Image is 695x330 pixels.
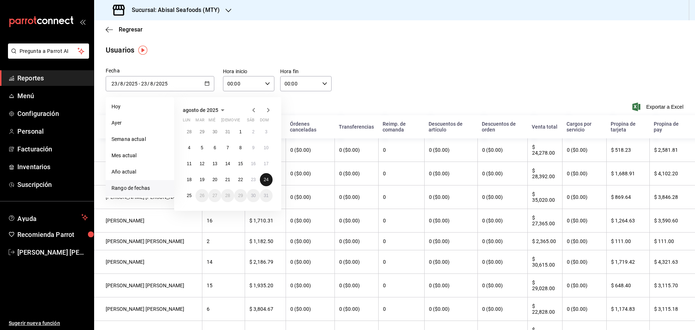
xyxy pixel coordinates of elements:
[378,250,425,274] th: 0
[94,162,202,185] th: [PERSON_NAME] [PERSON_NAME] [PERSON_NAME]
[286,250,334,274] th: 0 ($0.00)
[94,250,202,274] th: [PERSON_NAME]
[238,161,243,166] abbr: 15 de agosto de 2025
[208,173,221,186] button: 20 de agosto de 2025
[225,193,230,198] abbr: 28 de agosto de 2025
[286,162,334,185] th: 0 ($0.00)
[123,81,126,87] span: /
[94,233,202,250] th: [PERSON_NAME] [PERSON_NAME]
[212,129,217,134] abbr: 30 de julio de 2025
[212,177,217,182] abbr: 20 de agosto de 2025
[225,161,230,166] abbr: 14 de agosto de 2025
[562,138,606,162] th: 0 ($0.00)
[334,250,378,274] th: 0 ($0.00)
[527,297,562,321] th: $ 22,828.00
[477,115,527,138] th: Descuentos de orden
[251,177,256,182] abbr: 23 de agosto de 2025
[106,131,174,147] li: Semana actual
[649,185,695,209] th: $ 3,846.28
[260,189,273,202] button: 31 de agosto de 2025
[251,161,256,166] abbr: 16 de agosto de 2025
[245,274,286,297] th: $ 1,935.20
[606,138,649,162] th: $ 518.23
[199,177,204,182] abbr: 19 de agosto de 2025
[247,173,260,186] button: 23 de agosto de 2025
[286,185,334,209] th: 0 ($0.00)
[139,81,140,87] span: -
[527,115,562,138] th: Venta total
[234,118,240,125] abbr: viernes
[221,118,264,125] abbr: jueves
[527,185,562,209] th: $ 35,020.00
[17,126,88,136] span: Personal
[252,129,254,134] abbr: 2 de agosto de 2025
[562,250,606,274] th: 0 ($0.00)
[649,162,695,185] th: $ 4,102.20
[378,274,425,297] th: 0
[106,26,143,33] button: Regresar
[477,138,527,162] th: 0 ($0.00)
[187,129,191,134] abbr: 28 de julio de 2025
[378,185,425,209] th: 0
[106,67,214,75] div: Fecha
[17,247,88,257] span: [PERSON_NAME] [PERSON_NAME]
[527,209,562,233] th: $ 27,365.00
[606,185,649,209] th: $ 869.64
[527,233,562,250] th: $ 2,365.00
[424,250,477,274] th: 0 ($0.00)
[17,162,88,172] span: Inventarios
[195,189,208,202] button: 26 de agosto de 2025
[562,233,606,250] th: 0 ($0.00)
[94,185,202,209] th: [PERSON_NAME] [PERSON_NAME]
[334,274,378,297] th: 0 ($0.00)
[260,141,273,154] button: 10 de agosto de 2025
[424,138,477,162] th: 0 ($0.00)
[5,53,89,60] a: Pregunta a Parrot AI
[334,115,378,138] th: Transferencias
[183,107,218,113] span: agosto de 2025
[202,274,245,297] th: 15
[195,118,204,125] abbr: martes
[120,81,123,87] input: Month
[94,297,202,321] th: [PERSON_NAME] [PERSON_NAME]
[378,233,425,250] th: 0
[106,115,174,131] li: Ayer
[562,115,606,138] th: Cargos por servicio
[424,209,477,233] th: 0 ($0.00)
[477,250,527,274] th: 0 ($0.00)
[106,99,174,115] li: Hoy
[225,177,230,182] abbr: 21 de agosto de 2025
[199,161,204,166] abbr: 12 de agosto de 2025
[334,162,378,185] th: 0 ($0.00)
[94,274,202,297] th: [PERSON_NAME] [PERSON_NAME]
[286,297,334,321] th: 0 ($0.00)
[17,109,88,118] span: Configuración
[286,115,334,138] th: Órdenes canceladas
[606,209,649,233] th: $ 1,264.63
[138,46,147,55] img: Tooltip marker
[201,145,203,150] abbr: 5 de agosto de 2025
[264,161,269,166] abbr: 17 de agosto de 2025
[378,297,425,321] th: 0
[17,180,88,189] span: Suscripción
[264,177,269,182] abbr: 24 de agosto de 2025
[188,145,190,150] abbr: 4 de agosto de 2025
[562,185,606,209] th: 0 ($0.00)
[649,138,695,162] th: $ 2,581.81
[424,297,477,321] th: 0 ($0.00)
[649,274,695,297] th: $ 3,115.70
[195,173,208,186] button: 19 de agosto de 2025
[221,189,234,202] button: 28 de agosto de 2025
[264,193,269,198] abbr: 31 de agosto de 2025
[17,213,79,222] span: Ayuda
[187,177,191,182] abbr: 18 de agosto de 2025
[202,250,245,274] th: 14
[199,129,204,134] abbr: 29 de julio de 2025
[477,233,527,250] th: 0 ($0.00)
[111,81,118,87] input: Day
[606,297,649,321] th: $ 1,174.83
[634,103,683,111] span: Exportar a Excel
[286,233,334,250] th: 0 ($0.00)
[156,81,168,87] input: Year
[221,173,234,186] button: 21 de agosto de 2025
